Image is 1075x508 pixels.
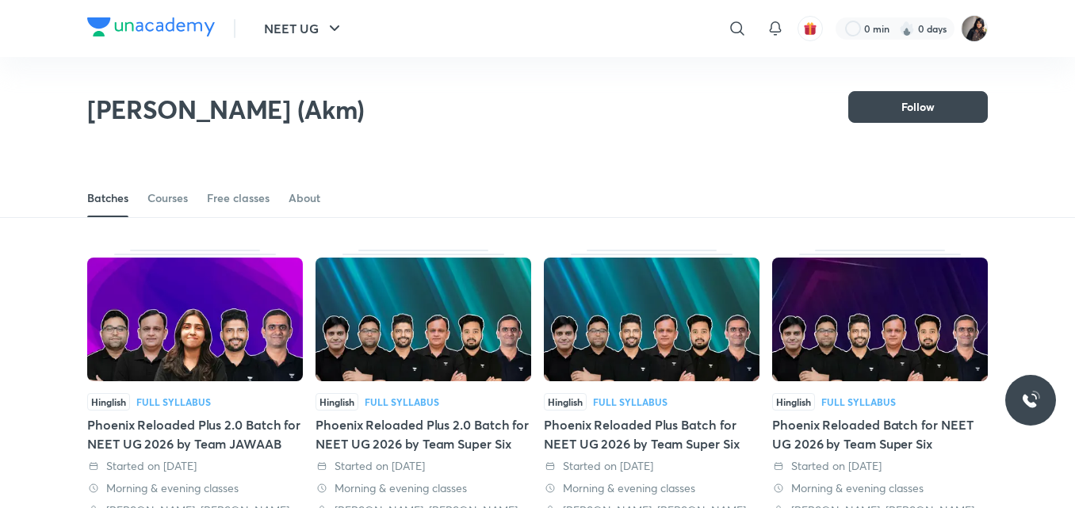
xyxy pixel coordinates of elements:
div: Started on 17 Jul 2025 [316,458,531,474]
img: avatar [803,21,817,36]
button: Follow [848,91,988,123]
div: About [289,190,320,206]
button: avatar [798,16,823,41]
div: Morning & evening classes [772,480,988,496]
div: Morning & evening classes [544,480,759,496]
div: Full Syllabus [821,397,896,407]
div: Phoenix Reloaded Batch for NEET UG 2026 by Team Super Six [772,415,988,453]
img: Thumbnail [544,258,759,381]
img: Thumbnail [772,258,988,381]
div: Full Syllabus [593,397,668,407]
a: Courses [147,179,188,217]
div: Batches [87,190,128,206]
span: Hinglish [316,393,358,411]
div: Phoenix Reloaded Plus 2.0 Batch for NEET UG 2026 by Team JAWAAB [87,415,303,453]
div: Phoenix Reloaded Plus Batch for NEET UG 2026 by Team Super Six [544,415,759,453]
span: Hinglish [87,393,130,411]
h2: [PERSON_NAME] (Akm) [87,94,365,125]
div: Full Syllabus [365,397,439,407]
div: Morning & evening classes [87,480,303,496]
span: Hinglish [544,393,587,411]
div: Free classes [207,190,270,206]
a: Free classes [207,179,270,217]
div: Morning & evening classes [316,480,531,496]
a: Batches [87,179,128,217]
img: streak [899,21,915,36]
div: Courses [147,190,188,206]
div: Phoenix Reloaded Plus 2.0 Batch for NEET UG 2026 by Team Super Six [316,415,531,453]
div: Started on 29 Aug 2025 [87,458,303,474]
span: Follow [901,99,935,115]
a: About [289,179,320,217]
img: Afeera M [961,15,988,42]
a: Company Logo [87,17,215,40]
img: Thumbnail [316,258,531,381]
span: Hinglish [772,393,815,411]
div: Started on 17 Jul 2025 [544,458,759,474]
div: Full Syllabus [136,397,211,407]
img: Thumbnail [87,258,303,381]
button: NEET UG [254,13,354,44]
div: Started on 17 Jul 2025 [772,458,988,474]
img: Company Logo [87,17,215,36]
img: ttu [1021,391,1040,410]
